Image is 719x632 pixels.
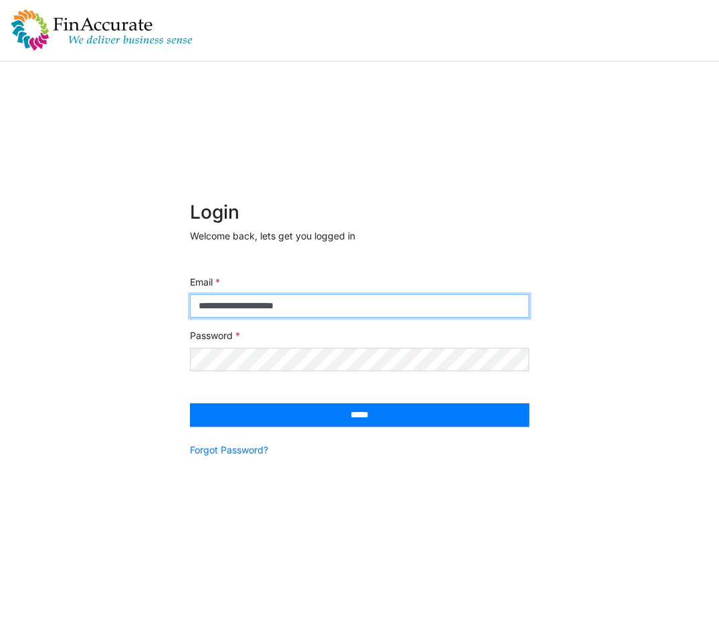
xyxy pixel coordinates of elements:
[11,9,193,51] img: spp logo
[190,201,530,224] h2: Login
[190,328,240,342] label: Password
[190,229,530,243] p: Welcome back, lets get you logged in
[190,443,268,457] a: Forgot Password?
[190,275,220,289] label: Email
